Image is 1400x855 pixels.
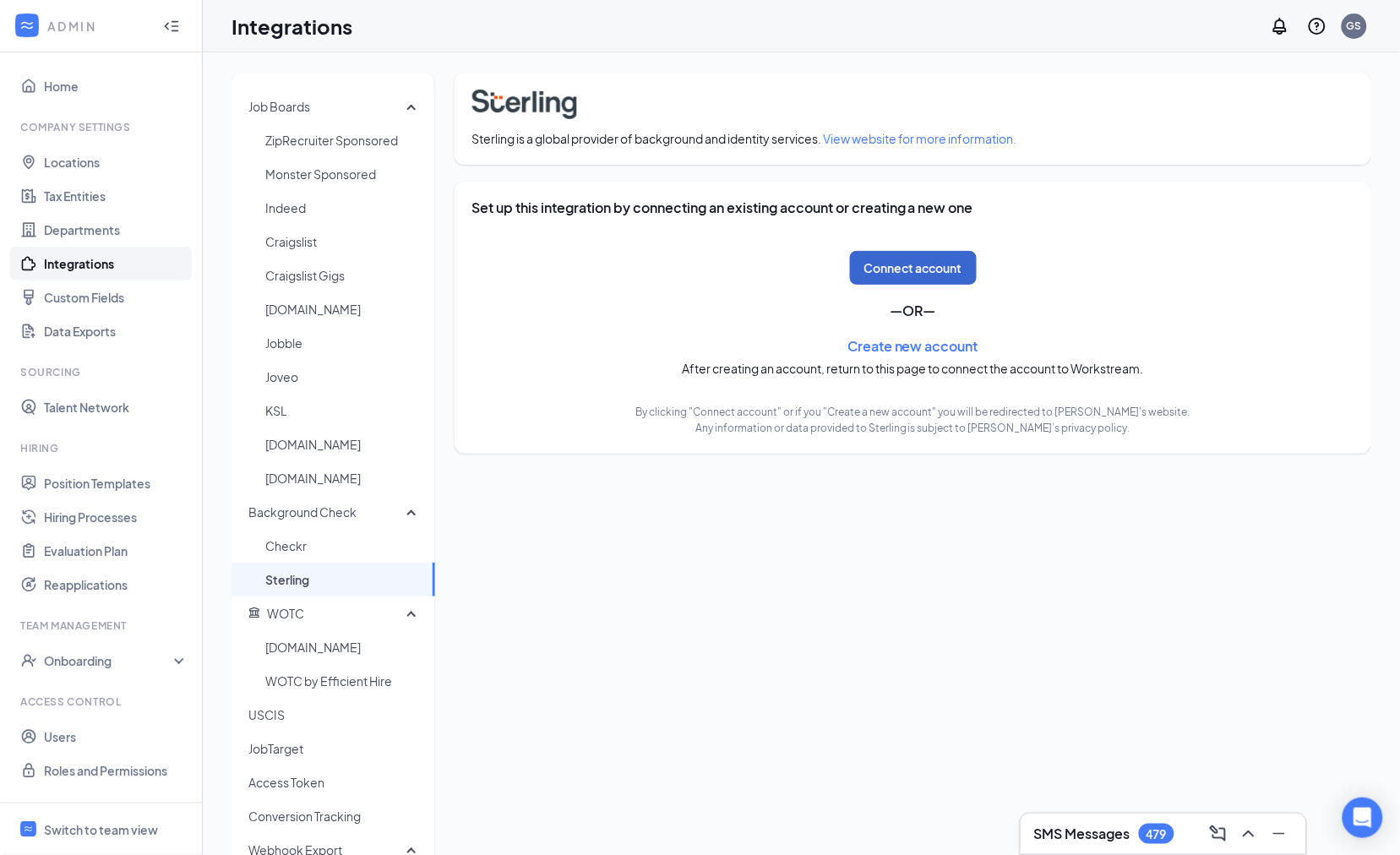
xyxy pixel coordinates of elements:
a: Hiring Processes [44,500,188,534]
svg: Minimize [1269,824,1289,844]
svg: WorkstreamLogo [23,824,34,835]
div: Sourcing [20,365,185,379]
button: ComposeMessage [1205,820,1232,847]
svg: Notifications [1270,16,1290,36]
svg: WorkstreamLogo [19,17,35,34]
svg: ComposeMessage [1208,824,1228,844]
span: Indeed [265,191,422,225]
span: Joveo [265,360,422,394]
span: Craigslist Gigs [265,259,422,292]
a: Evaluation Plan [44,534,188,568]
a: Create new account [847,337,978,356]
span: [DOMAIN_NAME] [265,292,422,326]
div: Team Management [20,618,185,633]
span: Job Boards [248,99,310,114]
div: Onboarding [44,652,174,669]
a: Users [44,720,188,754]
span: Background Check [248,504,357,520]
h1: Integrations [232,12,352,41]
span: USCIS [248,698,422,732]
a: Reapplications [44,568,188,602]
span: Monster Sponsored [265,157,422,191]
div: Switch to team view [44,821,158,838]
svg: Collapse [163,18,180,35]
a: Home [44,69,188,103]
a: Roles and Permissions [44,754,188,787]
button: ChevronUp [1235,820,1262,847]
span: KSL [265,394,422,427]
span: By clicking "Connect account" or if you "Create a new account" you will be redirected to [PERSON_... [636,405,1190,421]
div: Access control [20,694,185,709]
a: View website for more information. [823,131,1017,146]
a: Tax Entities [44,179,188,213]
h3: — OR — [891,302,936,320]
span: Sterling [265,563,422,596]
div: Open Intercom Messenger [1343,798,1383,838]
svg: UserCheck [20,652,37,669]
a: Data Exports [44,314,188,348]
svg: ChevronUp [1239,824,1259,844]
a: Integrations [44,247,188,280]
span: WOTC by Efficient Hire [265,664,422,698]
span: Checkr [265,529,422,563]
span: WOTC [267,606,304,621]
h3: Set up this integration by connecting an existing account or creating a new one [471,199,973,217]
div: ADMIN [47,18,148,35]
span: [DOMAIN_NAME] [265,461,422,495]
span: Craigslist [265,225,422,259]
span: ZipRecruiter Sponsored [265,123,422,157]
img: sterling-logo [471,90,577,119]
a: Position Templates [44,466,188,500]
span: Sterling is a global provider of background and identity services. [471,129,1017,148]
button: Minimize [1266,820,1293,847]
span: [DOMAIN_NAME] [265,427,422,461]
div: 479 [1147,827,1167,841]
a: Departments [44,213,188,247]
span: JobTarget [248,732,422,765]
h3: SMS Messages [1034,825,1130,843]
svg: QuestionInfo [1307,16,1327,36]
a: Talent Network [44,390,188,424]
svg: Government [248,607,260,618]
div: Company Settings [20,120,185,134]
span: Access Token [248,765,422,799]
span: After creating an account, return to this page to connect the account to Workstream. [683,359,1144,378]
span: Jobble [265,326,422,360]
button: Connect account [850,251,977,285]
span: Conversion Tracking [248,799,422,833]
span: Any information or data provided to Sterling is subject to [PERSON_NAME]’s privacy policy. [695,421,1130,437]
div: GS [1347,19,1362,33]
a: Locations [44,145,188,179]
a: Custom Fields [44,280,188,314]
div: Hiring [20,441,185,455]
span: [DOMAIN_NAME] [265,630,422,664]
